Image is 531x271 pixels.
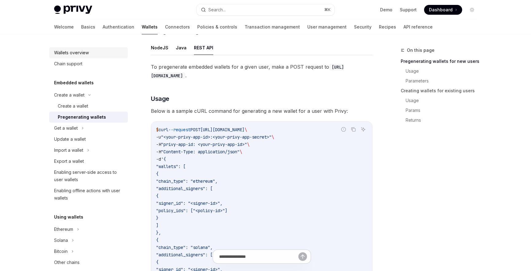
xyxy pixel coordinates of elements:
[349,125,357,133] button: Copy the contents from the code block
[208,6,226,13] div: Search...
[247,142,250,147] span: \
[81,20,95,34] a: Basics
[54,213,83,221] h5: Using wallets
[191,127,200,132] span: POST
[400,7,417,13] a: Support
[156,208,227,213] span: "policy_ids": ["<policy-id>"]
[176,40,187,55] button: Java
[54,259,80,266] div: Other chains
[151,63,372,80] span: To pregenerate embedded wallets for a given user, make a POST request to .
[103,20,134,34] a: Authentication
[161,142,247,147] span: "privy-app-id: <your-privy-app-id>"
[151,94,169,103] span: Usage
[298,252,307,261] button: Send message
[379,20,396,34] a: Recipes
[354,20,372,34] a: Security
[54,49,89,56] div: Wallets overview
[245,20,300,34] a: Transaction management
[49,156,128,167] a: Export a wallet
[156,230,161,235] span: },
[156,178,218,184] span: "chain_type": "ethereum",
[54,60,82,67] div: Chain support
[54,187,124,202] div: Enabling offline actions with user wallets
[245,127,247,132] span: \
[424,5,462,15] a: Dashboard
[340,125,348,133] button: Report incorrect code
[406,105,482,115] a: Params
[467,5,477,15] button: Toggle dark mode
[403,20,433,34] a: API reference
[142,20,158,34] a: Wallets
[54,147,83,154] div: Import a wallet
[156,156,161,162] span: -d
[161,149,240,155] span: "Content-Type: application/json"
[200,127,245,132] span: [URL][DOMAIN_NAME]
[54,158,84,165] div: Export a wallet
[58,113,106,121] div: Pregenerating wallets
[156,134,161,140] span: -u
[406,66,482,76] a: Usage
[54,135,86,143] div: Update a wallet
[406,96,482,105] a: Usage
[307,20,347,34] a: User management
[58,102,88,110] div: Create a wallet
[380,7,392,13] a: Demo
[156,142,161,147] span: -H
[159,127,168,132] span: curl
[168,127,191,132] span: --request
[156,215,159,221] span: }
[54,79,94,86] h5: Embedded wallets
[49,58,128,69] a: Chain support
[156,200,222,206] span: "signer_id": "<signer-id>",
[156,223,159,228] span: ]
[156,245,213,250] span: "chain_type": "solana",
[401,86,482,96] a: Creating wallets for existing users
[49,134,128,145] a: Update a wallet
[54,226,73,233] div: Ethereum
[54,91,85,99] div: Create a wallet
[407,47,435,54] span: On this page
[49,101,128,112] a: Create a wallet
[359,125,367,133] button: Ask AI
[429,7,453,13] span: Dashboard
[49,47,128,58] a: Wallets overview
[240,149,242,155] span: \
[194,40,213,55] button: REST API
[272,134,274,140] span: \
[156,149,161,155] span: -H
[165,20,190,34] a: Connectors
[54,237,68,244] div: Solana
[197,4,334,15] button: Search...⌘K
[401,56,482,66] a: Pregenerating wallets for new users
[156,237,159,243] span: {
[151,107,372,115] span: Below is a sample cURL command for generating a new wallet for a user with Privy:
[156,193,159,199] span: {
[156,164,186,169] span: "wallets": [
[54,20,74,34] a: Welcome
[54,169,124,183] div: Enabling server-side access to user wallets
[197,20,237,34] a: Policies & controls
[151,40,168,55] button: NodeJS
[324,7,331,12] span: ⌘ K
[406,115,482,125] a: Returns
[49,185,128,204] a: Enabling offline actions with user wallets
[156,127,159,132] span: $
[156,186,213,191] span: "additional_signers": [
[156,171,159,177] span: {
[54,124,78,132] div: Get a wallet
[49,257,128,268] a: Other chains
[161,156,166,162] span: '{
[406,76,482,86] a: Parameters
[49,112,128,123] a: Pregenerating wallets
[49,167,128,185] a: Enabling server-side access to user wallets
[54,248,68,255] div: Bitcoin
[161,134,272,140] span: "<your-privy-app-id>:<your-privy-app-secret>"
[54,6,92,14] img: light logo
